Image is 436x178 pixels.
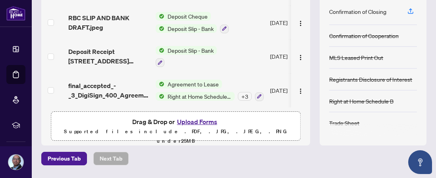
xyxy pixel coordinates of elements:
img: Logo [297,88,304,94]
span: final_accepted_-_3_DigiSign_400_Agreement_to_Lease_-_Residential_-_PropTx-OREA__1_.pdf [68,81,149,100]
button: Logo [294,50,307,63]
td: [DATE] [267,40,321,74]
span: Deposit Receipt [STREET_ADDRESS][PERSON_NAME][PERSON_NAME] [68,47,149,66]
img: Logo [297,20,304,27]
img: Logo [297,54,304,61]
button: Logo [294,16,307,29]
span: Agreement to Lease [164,80,222,88]
span: Previous Tab [48,152,81,165]
div: Registrants Disclosure of Interest [329,75,412,84]
span: Drag & Drop or [132,117,220,127]
img: Status Icon [156,92,164,101]
img: logo [6,6,25,21]
button: Upload Forms [175,117,220,127]
div: Right at Home Schedule B [329,97,394,105]
div: + 3 [238,92,252,101]
button: Status IconAgreement to LeaseStatus IconRight at Home Schedule B+3 [156,80,264,101]
button: Previous Tab [41,152,87,165]
span: Deposit Cheque [164,12,211,21]
span: Drag & Drop orUpload FormsSupported files include .PDF, .JPG, .JPEG, .PNG under25MB [51,112,300,151]
div: Confirmation of Cooperation [329,31,399,40]
img: Status Icon [156,12,164,21]
td: [DATE] [267,73,321,107]
p: Supported files include .PDF, .JPG, .JPEG, .PNG under 25 MB [56,127,295,146]
button: Logo [294,84,307,97]
div: Confirmation of Closing [329,7,386,16]
img: Status Icon [156,80,164,88]
img: Status Icon [156,46,164,55]
div: Trade Sheet [329,119,359,127]
span: Right at Home Schedule B [164,92,235,101]
div: MLS Leased Print Out [329,53,383,62]
button: Status IconDeposit Slip - Bank [156,46,217,67]
span: RBC SLIP AND BANK DRAFT.jpeg [68,13,149,32]
td: [DATE] [267,6,321,40]
button: Status IconDeposit ChequeStatus IconDeposit Slip - Bank [156,12,229,33]
span: Deposit Slip - Bank [164,46,217,55]
img: Profile Icon [8,155,23,170]
span: Deposit Slip - Bank [164,24,217,33]
img: Status Icon [156,24,164,33]
button: Open asap [408,150,432,174]
button: Next Tab [93,152,129,165]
